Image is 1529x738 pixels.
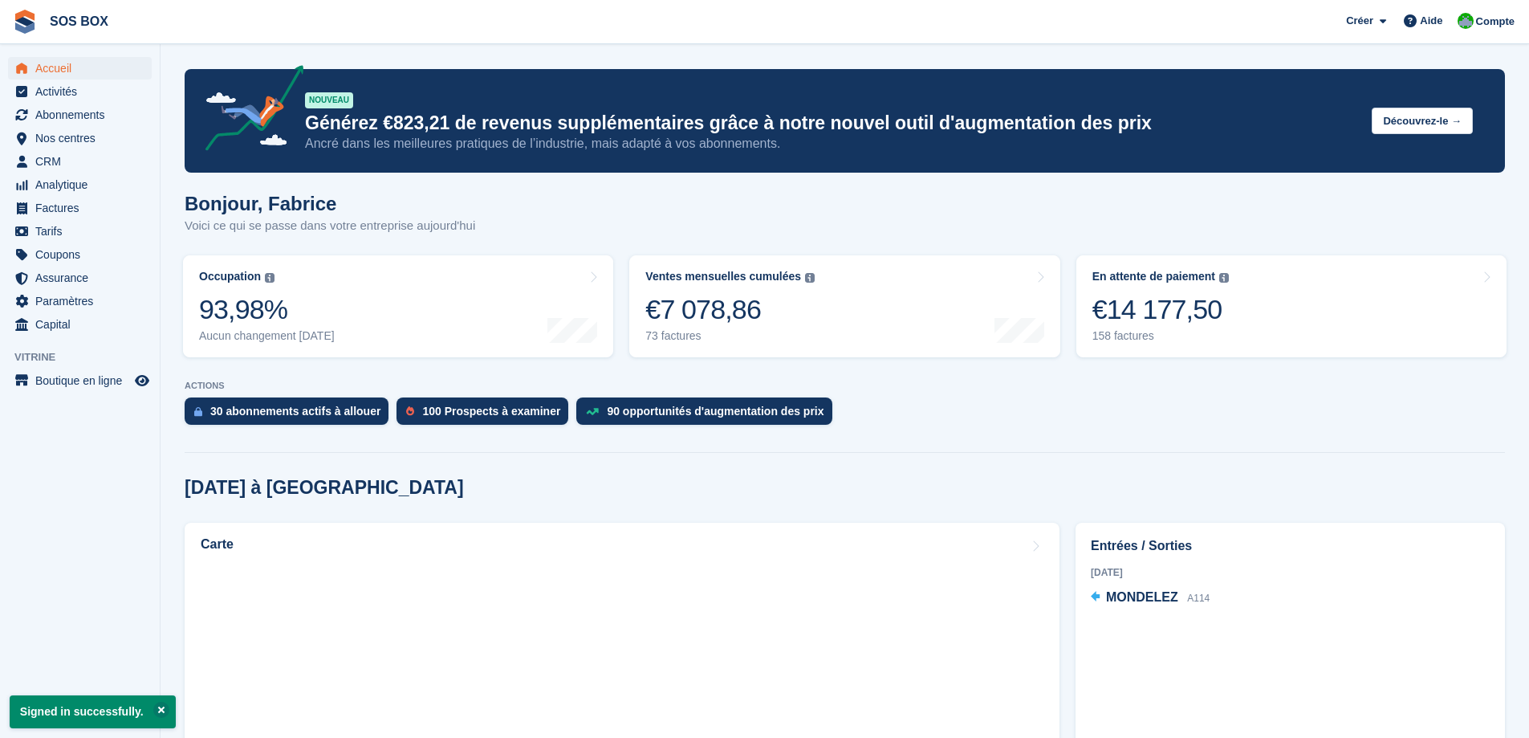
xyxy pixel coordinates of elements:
[35,127,132,149] span: Nos centres
[132,371,152,390] a: Boutique d'aperçu
[576,398,840,433] a: 90 opportunités d'augmentation des prix
[305,112,1359,135] p: Générez €823,21 de revenus supplémentaires grâce à notre nouvel outil d'augmentation des prix
[1372,108,1473,134] button: Découvrez-le →
[265,273,274,283] img: icon-info-grey-7440780725fd019a000dd9b08b2336e03edf1995a4989e88bcd33f0948082b44.svg
[35,267,132,289] span: Assurance
[35,57,132,80] span: Accueil
[8,243,152,266] a: menu
[8,150,152,173] a: menu
[35,369,132,392] span: Boutique en ligne
[8,80,152,103] a: menu
[1187,593,1210,604] span: A114
[645,270,801,283] div: Ventes mensuelles cumulées
[1420,13,1442,29] span: Aide
[1091,565,1490,580] div: [DATE]
[1458,13,1474,29] img: Fabrice
[35,173,132,196] span: Analytique
[1476,14,1515,30] span: Compte
[185,217,475,235] p: Voici ce qui se passe dans votre entreprise aujourd'hui
[645,329,815,343] div: 73 factures
[586,408,599,415] img: price_increase_opportunities-93ffe204e8149a01c8c9dc8f82e8f89637d9d84a8eef4429ea346261dce0b2c0.svg
[8,197,152,219] a: menu
[35,104,132,126] span: Abonnements
[35,197,132,219] span: Factures
[185,193,475,214] h1: Bonjour, Fabrice
[43,8,115,35] a: SOS BOX
[1092,270,1215,283] div: En attente de paiement
[305,135,1359,153] p: Ancré dans les meilleures pratiques de l’industrie, mais adapté à vos abonnements.
[35,150,132,173] span: CRM
[35,290,132,312] span: Paramètres
[1092,293,1229,326] div: €14 177,50
[194,406,202,417] img: active_subscription_to_allocate_icon-d502201f5373d7db506a760aba3b589e785aa758c864c3986d89f69b8ff3...
[13,10,37,34] img: stora-icon-8386f47178a22dfd0bd8f6a31ec36ba5ce8667c1dd55bd0f319d3a0aa187defe.svg
[1092,329,1229,343] div: 158 factures
[1219,273,1229,283] img: icon-info-grey-7440780725fd019a000dd9b08b2336e03edf1995a4989e88bcd33f0948082b44.svg
[199,329,335,343] div: Aucun changement [DATE]
[8,104,152,126] a: menu
[1091,536,1490,556] h2: Entrées / Sorties
[192,65,304,157] img: price-adjustments-announcement-icon-8257ccfd72463d97f412b2fc003d46551f7dbcb40ab6d574587a9cd5c0d94...
[8,369,152,392] a: menu
[8,57,152,80] a: menu
[1106,590,1178,604] span: MONDELEZ
[8,220,152,243] a: menu
[396,398,576,433] a: 100 Prospects à examiner
[1346,13,1373,29] span: Créer
[8,313,152,336] a: menu
[210,405,380,418] div: 30 abonnements actifs à allouer
[201,537,234,552] h2: Carte
[629,255,1059,357] a: Ventes mensuelles cumulées €7 078,86 73 factures
[183,255,613,357] a: Occupation 93,98% Aucun changement [DATE]
[406,406,414,416] img: prospect-51fa495bee0391a8d652442698ab0144808aea92771e9ea1ae160a38d050c398.svg
[199,293,335,326] div: 93,98%
[607,405,823,418] div: 90 opportunités d'augmentation des prix
[645,293,815,326] div: €7 078,86
[422,405,560,418] div: 100 Prospects à examiner
[1076,255,1507,357] a: En attente de paiement €14 177,50 158 factures
[185,398,396,433] a: 30 abonnements actifs à allouer
[305,92,353,108] div: NOUVEAU
[8,290,152,312] a: menu
[1091,588,1210,609] a: MONDELEZ A114
[185,477,464,499] h2: [DATE] à [GEOGRAPHIC_DATA]
[805,273,815,283] img: icon-info-grey-7440780725fd019a000dd9b08b2336e03edf1995a4989e88bcd33f0948082b44.svg
[10,695,176,728] p: Signed in successfully.
[35,313,132,336] span: Capital
[8,173,152,196] a: menu
[35,220,132,243] span: Tarifs
[35,243,132,266] span: Coupons
[8,127,152,149] a: menu
[8,267,152,289] a: menu
[185,381,1505,391] p: ACTIONS
[14,349,160,365] span: Vitrine
[199,270,261,283] div: Occupation
[35,80,132,103] span: Activités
